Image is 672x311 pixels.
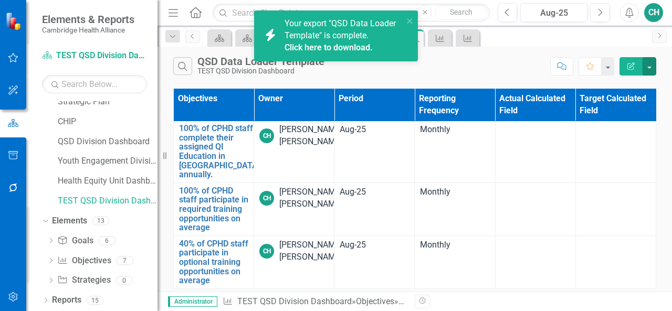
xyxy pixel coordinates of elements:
[87,296,103,305] div: 15
[415,121,495,183] td: Double-Click to Edit
[57,255,111,267] a: Objectives
[644,3,663,22] button: CH
[524,7,584,19] div: Aug-25
[254,235,334,288] td: Double-Click to Edit
[415,235,495,288] td: Double-Click to Edit
[285,42,373,52] a: Click here to download.
[42,75,147,93] input: Search Below...
[340,124,409,136] div: Aug-25
[168,296,217,307] span: Administrator
[179,186,248,232] a: 100% of CPHD staff participate in required training opportunities on average
[58,195,157,207] a: TEST QSD Division Dashboard
[259,244,274,259] div: CH
[340,239,409,251] div: Aug-25
[174,183,254,235] td: Double-Click to Edit Right Click for Context Menu
[42,13,134,26] span: Elements & Reports
[58,155,157,167] a: Youth Engagement Division
[237,296,352,306] a: TEST QSD Division Dashboard
[450,8,472,16] span: Search
[116,276,133,285] div: 0
[435,5,487,20] button: Search
[99,236,115,245] div: 6
[213,4,490,22] input: Search ClearPoint...
[406,15,414,27] button: close
[57,235,93,247] a: Goals
[179,124,262,179] a: 100% of CPHD staff complete their assigned QI Education in [GEOGRAPHIC_DATA], annually.
[58,175,157,187] a: Health Equity Unit Dashboard
[57,274,110,286] a: Strategies
[279,124,342,148] div: [PERSON_NAME] [PERSON_NAME]
[285,18,401,54] span: Your export "QSD Data Loader Template" is complete.
[259,128,274,143] div: CH
[42,26,134,34] small: Cambridge Health Alliance
[58,96,157,108] a: Strategic Plan
[279,239,342,263] div: [PERSON_NAME] [PERSON_NAME]
[420,186,489,198] div: Monthly
[117,256,133,265] div: 7
[197,67,324,75] div: TEST QSD Division Dashboard
[174,235,254,288] td: Double-Click to Edit Right Click for Context Menu
[279,186,342,210] div: [PERSON_NAME] [PERSON_NAME]
[356,296,394,306] a: Objectives
[340,186,409,198] div: Aug-25
[223,296,407,308] div: » »
[174,121,254,183] td: Double-Click to Edit Right Click for Context Menu
[197,56,324,67] div: QSD Data Loader Template
[52,215,87,227] a: Elements
[254,183,334,235] td: Double-Click to Edit
[5,12,24,30] img: ClearPoint Strategy
[259,191,274,206] div: CH
[92,217,109,226] div: 13
[420,239,489,251] div: Monthly
[42,50,147,62] a: TEST QSD Division Dashboard
[415,183,495,235] td: Double-Click to Edit
[420,124,489,136] div: Monthly
[254,121,334,183] td: Double-Click to Edit
[58,136,157,148] a: QSD Division Dashboard
[520,3,587,22] button: Aug-25
[179,239,248,285] a: 40% of CPHD staff participate in optional training opportunities on average
[58,116,157,128] a: CHIP
[52,294,81,306] a: Reports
